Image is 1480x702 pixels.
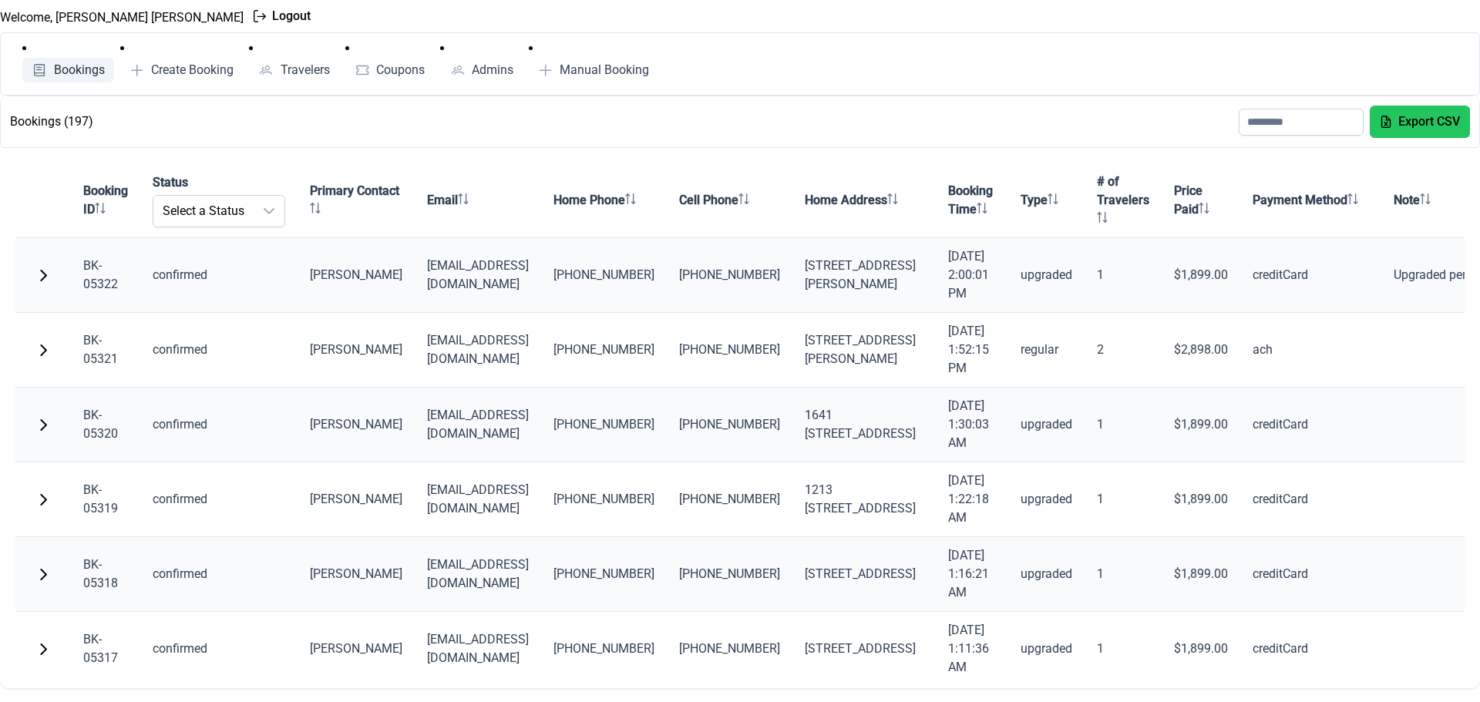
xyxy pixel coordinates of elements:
td: $2,898.00 [1162,313,1240,388]
td: [DATE] 1:30:03 AM [936,388,1008,462]
a: BK-05318 [83,557,118,590]
button: Export CSV [1370,106,1470,138]
td: 1 [1085,537,1162,612]
h2: Bookings (197) [10,113,93,131]
td: [PHONE_NUMBER] [667,388,792,462]
td: [PERSON_NAME] [298,612,415,687]
td: [PHONE_NUMBER] [667,462,792,537]
span: Manual Booking [560,64,649,76]
td: $1,899.00 [1162,388,1240,462]
td: [PHONE_NUMBER] [541,238,667,313]
td: [EMAIL_ADDRESS][DOMAIN_NAME] [415,462,541,537]
td: [PHONE_NUMBER] [541,388,667,462]
td: [DATE] 2:00:01 PM [936,238,1008,313]
th: Price Paid [1162,163,1240,238]
th: Type [1008,163,1085,238]
span: confirmed [153,342,207,357]
span: Status [153,173,188,192]
a: Coupons [345,58,435,82]
th: Payment Method [1240,163,1381,238]
th: Booking ID [71,163,140,238]
a: Manual Booking [529,58,659,82]
span: Coupons [376,64,425,76]
th: Home Address [792,163,936,238]
td: [EMAIL_ADDRESS][DOMAIN_NAME] [415,612,541,687]
td: creditCard [1240,612,1381,687]
span: confirmed [153,492,207,506]
td: [PERSON_NAME] [298,238,415,313]
li: Manual Booking [529,39,659,82]
li: Bookings [22,39,114,82]
td: 1641 [STREET_ADDRESS] [792,388,936,462]
a: BK-05319 [83,482,118,516]
td: upgraded [1008,238,1085,313]
td: upgraded [1008,537,1085,612]
span: Bookings [54,64,105,76]
td: $1,899.00 [1162,612,1240,687]
td: [PHONE_NUMBER] [667,313,792,388]
a: Create Booking [120,58,244,82]
th: Primary Contact [298,163,415,238]
span: Admins [472,64,513,76]
td: upgraded [1008,462,1085,537]
td: [PHONE_NUMBER] [541,462,667,537]
td: [EMAIL_ADDRESS][DOMAIN_NAME] [415,537,541,612]
span: confirmed [153,267,207,282]
td: [EMAIL_ADDRESS][DOMAIN_NAME] [415,238,541,313]
td: 1 [1085,238,1162,313]
li: Admins [440,39,523,82]
td: [EMAIL_ADDRESS][DOMAIN_NAME] [415,313,541,388]
td: [DATE] 1:22:18 AM [936,462,1008,537]
td: [DATE] 1:52:15 PM [936,313,1008,388]
td: creditCard [1240,462,1381,537]
td: creditCard [1240,537,1381,612]
td: [STREET_ADDRESS] [PERSON_NAME] [792,313,936,388]
a: BK-05317 [83,632,118,665]
a: BK-05321 [83,333,118,366]
span: Travelers [281,64,330,76]
td: [STREET_ADDRESS] [792,612,936,687]
li: Coupons [345,39,435,82]
td: [PHONE_NUMBER] [667,612,792,687]
td: $1,899.00 [1162,238,1240,313]
td: [PHONE_NUMBER] [541,313,667,388]
a: BK-05322 [83,258,118,291]
span: confirmed [153,641,207,656]
div: dropdown trigger [254,196,284,227]
td: regular [1008,313,1085,388]
td: [PERSON_NAME] [298,313,415,388]
li: Travelers [249,39,339,82]
span: Logout [272,7,311,25]
span: confirmed [153,566,207,581]
td: 1213 [STREET_ADDRESS] [792,462,936,537]
td: ach [1240,313,1381,388]
th: Booking Time [936,163,1008,238]
th: # of Travelers [1085,163,1162,238]
td: [PERSON_NAME] [298,462,415,537]
th: Cell Phone [667,163,792,238]
td: upgraded [1008,388,1085,462]
td: upgraded [1008,612,1085,687]
th: Home Phone [541,163,667,238]
td: [PHONE_NUMBER] [667,537,792,612]
td: 1 [1085,612,1162,687]
td: [PHONE_NUMBER] [541,612,667,687]
li: Create Booking [120,39,244,82]
td: creditCard [1240,238,1381,313]
td: [PHONE_NUMBER] [667,238,792,313]
span: Export CSV [1398,113,1460,131]
td: [PHONE_NUMBER] [541,537,667,612]
span: Select a Status [153,196,254,227]
span: Create Booking [151,64,234,76]
td: [DATE] 1:11:36 AM [936,612,1008,687]
td: [STREET_ADDRESS][PERSON_NAME] [792,238,936,313]
a: Travelers [249,58,339,82]
span: confirmed [153,417,207,432]
td: creditCard [1240,388,1381,462]
a: Admins [440,58,523,82]
a: Bookings [22,58,114,82]
td: [STREET_ADDRESS] [792,537,936,612]
td: 1 [1085,462,1162,537]
td: [EMAIL_ADDRESS][DOMAIN_NAME] [415,388,541,462]
td: $1,899.00 [1162,537,1240,612]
